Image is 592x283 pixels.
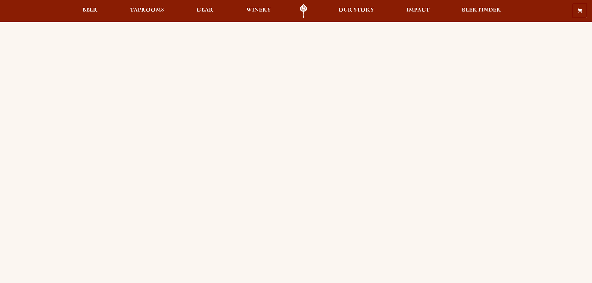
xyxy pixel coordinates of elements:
[334,4,378,18] a: Our Story
[196,8,213,13] span: Gear
[126,4,168,18] a: Taprooms
[246,8,271,13] span: Winery
[458,4,505,18] a: Beer Finder
[242,4,275,18] a: Winery
[338,8,374,13] span: Our Story
[292,4,315,18] a: Odell Home
[78,4,102,18] a: Beer
[406,8,429,13] span: Impact
[402,4,434,18] a: Impact
[82,8,98,13] span: Beer
[130,8,164,13] span: Taprooms
[462,8,501,13] span: Beer Finder
[192,4,218,18] a: Gear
